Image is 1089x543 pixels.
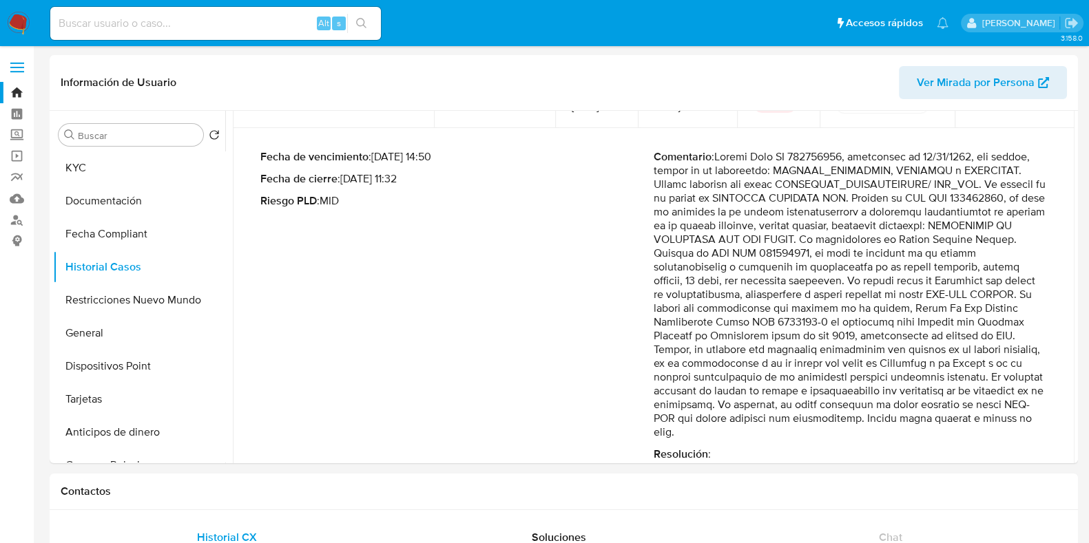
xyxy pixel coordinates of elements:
[347,14,375,33] button: search-icon
[899,66,1067,99] button: Ver Mirada por Persona
[53,217,225,251] button: Fecha Compliant
[61,76,176,89] h1: Información de Usuario
[937,17,948,29] a: Notificaciones
[61,485,1067,498] h1: Contactos
[318,17,329,30] span: Alt
[53,251,225,284] button: Historial Casos
[1064,16,1079,30] a: Salir
[917,66,1035,99] span: Ver Mirada por Persona
[53,151,225,184] button: KYC
[337,17,341,30] span: s
[53,449,225,482] button: Cruces y Relaciones
[846,16,923,30] span: Accesos rápidos
[982,17,1059,30] p: camilafernanda.paredessaldano@mercadolibre.cl
[209,129,220,145] button: Volver al orden por defecto
[53,350,225,383] button: Dispositivos Point
[78,129,198,142] input: Buscar
[50,14,381,32] input: Buscar usuario o caso...
[53,284,225,317] button: Restricciones Nuevo Mundo
[53,317,225,350] button: General
[64,129,75,140] button: Buscar
[53,416,225,449] button: Anticipos de dinero
[53,184,225,217] button: Documentación
[53,383,225,416] button: Tarjetas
